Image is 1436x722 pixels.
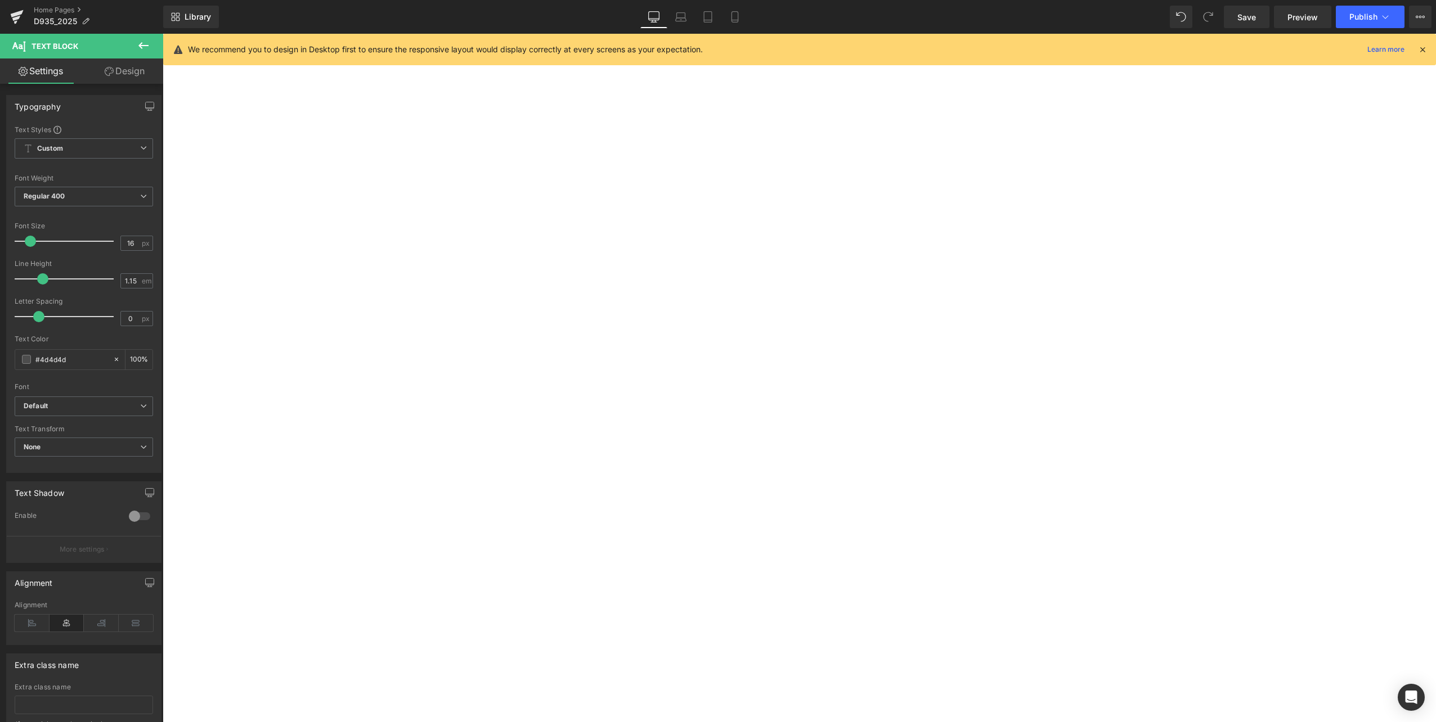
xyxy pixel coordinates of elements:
a: Laptop [667,6,694,28]
span: Text Block [32,42,78,51]
div: Enable [15,511,118,523]
div: % [125,350,152,369]
span: px [142,315,151,322]
span: px [142,240,151,247]
a: New Library [163,6,219,28]
button: More [1409,6,1431,28]
div: Extra class name [15,683,153,691]
div: Font Size [15,222,153,230]
a: Design [84,58,165,84]
div: Font [15,383,153,391]
a: Preview [1274,6,1331,28]
div: Alignment [15,572,53,588]
button: More settings [7,536,161,562]
b: Custom [37,144,63,154]
a: Mobile [721,6,748,28]
div: Text Shadow [15,482,64,498]
div: Typography [15,96,61,111]
a: Tablet [694,6,721,28]
div: Font Weight [15,174,153,182]
span: D935_2025 [34,17,77,26]
div: Open Intercom Messenger [1398,684,1425,711]
button: Redo [1197,6,1219,28]
i: Default [24,401,48,411]
p: We recommend you to design in Desktop first to ensure the responsive layout would display correct... [188,43,703,56]
span: Publish [1349,12,1377,21]
b: Regular 400 [24,192,65,200]
div: Text Transform [15,425,153,433]
b: None [24,443,41,451]
div: Alignment [15,601,153,609]
div: Text Color [15,335,153,343]
a: Desktop [640,6,667,28]
div: Extra class name [15,654,79,670]
div: Letter Spacing [15,297,153,305]
div: Text Styles [15,125,153,134]
span: Preview [1287,11,1318,23]
p: More settings [60,544,105,554]
span: Library [185,12,211,22]
span: Save [1237,11,1256,23]
div: Line Height [15,260,153,268]
a: Home Pages [34,6,163,15]
a: Learn more [1363,43,1409,56]
input: Color [35,353,107,365]
button: Publish [1336,6,1404,28]
span: em [142,277,151,285]
button: Undo [1170,6,1192,28]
